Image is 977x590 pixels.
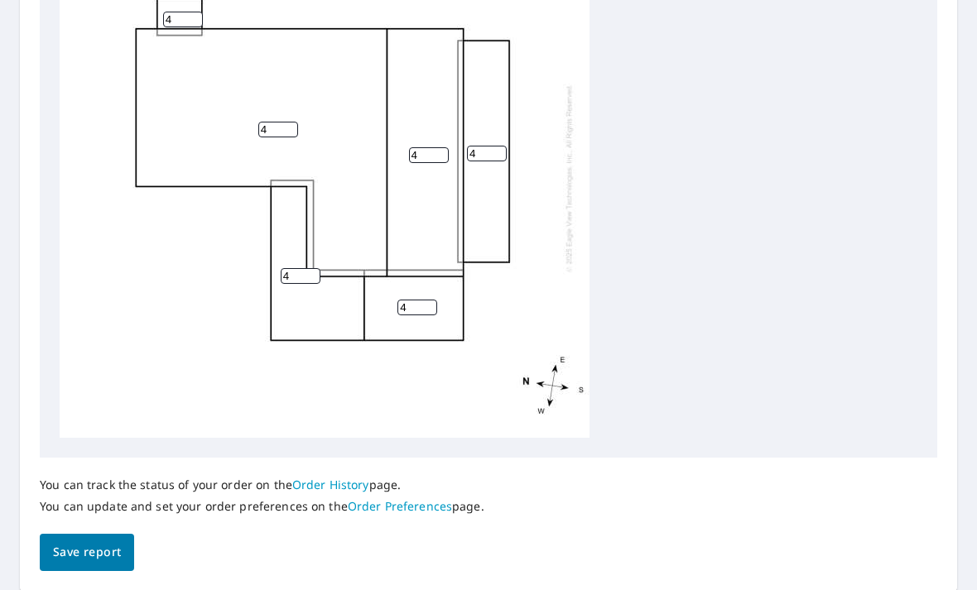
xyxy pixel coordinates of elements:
[40,477,484,492] p: You can track the status of your order on the page.
[40,499,484,514] p: You can update and set your order preferences on the page.
[53,542,121,563] span: Save report
[292,477,369,492] a: Order History
[40,534,134,571] button: Save report
[348,498,452,514] a: Order Preferences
